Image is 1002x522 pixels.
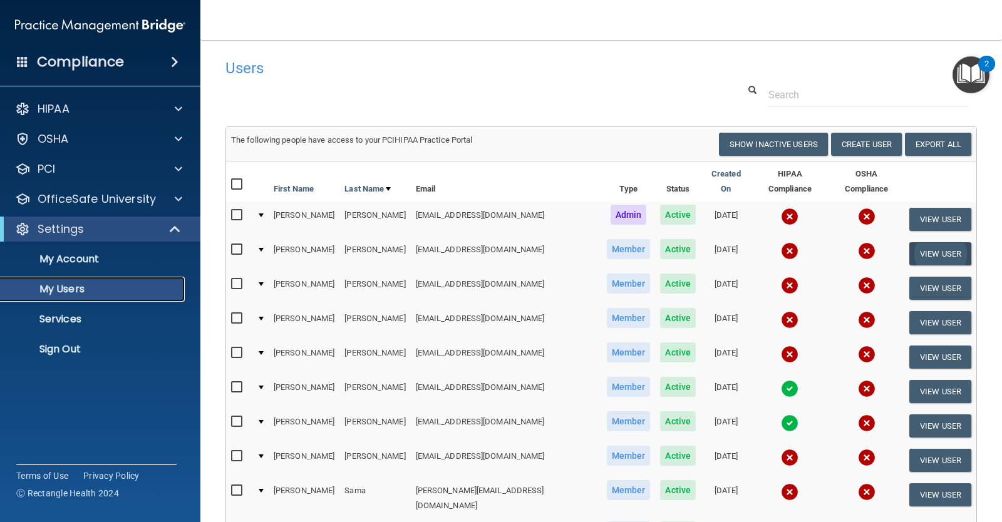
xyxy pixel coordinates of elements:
[751,161,829,202] th: HIPAA Compliance
[344,182,391,197] a: Last Name
[701,374,751,409] td: [DATE]
[829,161,904,202] th: OSHA Compliance
[858,242,875,260] img: cross.ca9f0e7f.svg
[15,131,182,146] a: OSHA
[909,208,971,231] button: View User
[909,449,971,472] button: View User
[858,345,875,363] img: cross.ca9f0e7f.svg
[38,161,55,177] p: PCI
[38,131,69,146] p: OSHA
[858,449,875,466] img: cross.ca9f0e7f.svg
[607,274,651,294] span: Member
[411,478,602,519] td: [PERSON_NAME][EMAIL_ADDRESS][DOMAIN_NAME]
[858,208,875,225] img: cross.ca9f0e7f.svg
[660,205,696,225] span: Active
[858,483,875,501] img: cross.ca9f0e7f.svg
[701,271,751,305] td: [DATE]
[909,277,971,300] button: View User
[781,311,798,329] img: cross.ca9f0e7f.svg
[274,182,314,197] a: First Name
[269,202,339,237] td: [PERSON_NAME]
[858,311,875,329] img: cross.ca9f0e7f.svg
[411,340,602,374] td: [EMAIL_ADDRESS][DOMAIN_NAME]
[701,237,751,271] td: [DATE]
[909,414,971,438] button: View User
[953,56,989,93] button: Open Resource Center, 2 new notifications
[858,277,875,294] img: cross.ca9f0e7f.svg
[655,161,701,202] th: Status
[269,409,339,443] td: [PERSON_NAME]
[701,409,751,443] td: [DATE]
[411,443,602,478] td: [EMAIL_ADDRESS][DOMAIN_NAME]
[781,242,798,260] img: cross.ca9f0e7f.svg
[719,133,828,156] button: Show Inactive Users
[339,374,410,409] td: [PERSON_NAME]
[660,308,696,328] span: Active
[607,377,651,397] span: Member
[269,374,339,409] td: [PERSON_NAME]
[411,409,602,443] td: [EMAIL_ADDRESS][DOMAIN_NAME]
[269,340,339,374] td: [PERSON_NAME]
[858,380,875,397] img: cross.ca9f0e7f.svg
[858,414,875,432] img: cross.ca9f0e7f.svg
[269,271,339,305] td: [PERSON_NAME]
[339,237,410,271] td: [PERSON_NAME]
[339,271,410,305] td: [PERSON_NAME]
[781,483,798,501] img: cross.ca9f0e7f.svg
[15,13,185,38] img: PMB logo
[225,60,656,76] h4: Users
[15,192,182,207] a: OfficeSafe University
[411,305,602,340] td: [EMAIL_ADDRESS][DOMAIN_NAME]
[909,483,971,506] button: View User
[607,308,651,328] span: Member
[701,478,751,519] td: [DATE]
[781,449,798,466] img: cross.ca9f0e7f.svg
[269,443,339,478] td: [PERSON_NAME]
[339,478,410,519] td: Sama
[660,446,696,466] span: Active
[269,478,339,519] td: [PERSON_NAME]
[909,311,971,334] button: View User
[611,205,647,225] span: Admin
[231,135,473,145] span: The following people have access to your PCIHIPAA Practice Portal
[339,340,410,374] td: [PERSON_NAME]
[701,443,751,478] td: [DATE]
[38,222,84,237] p: Settings
[781,277,798,294] img: cross.ca9f0e7f.svg
[607,480,651,500] span: Member
[411,271,602,305] td: [EMAIL_ADDRESS][DOMAIN_NAME]
[660,274,696,294] span: Active
[905,133,971,156] a: Export All
[831,133,902,156] button: Create User
[984,64,989,80] div: 2
[660,342,696,362] span: Active
[411,374,602,409] td: [EMAIL_ADDRESS][DOMAIN_NAME]
[339,305,410,340] td: [PERSON_NAME]
[781,208,798,225] img: cross.ca9f0e7f.svg
[411,161,602,202] th: Email
[38,101,70,116] p: HIPAA
[768,83,968,106] input: Search
[269,237,339,271] td: [PERSON_NAME]
[781,345,798,363] img: cross.ca9f0e7f.svg
[8,283,179,295] p: My Users
[15,101,182,116] a: HIPAA
[38,192,156,207] p: OfficeSafe University
[607,239,651,259] span: Member
[339,409,410,443] td: [PERSON_NAME]
[701,305,751,340] td: [DATE]
[660,480,696,500] span: Active
[16,487,119,499] span: Ⓒ Rectangle Health 2024
[15,222,182,237] a: Settings
[37,53,124,71] h4: Compliance
[909,242,971,265] button: View User
[8,343,179,356] p: Sign Out
[15,161,182,177] a: PCI
[909,345,971,369] button: View User
[83,469,140,482] a: Privacy Policy
[660,239,696,259] span: Active
[701,202,751,237] td: [DATE]
[660,377,696,397] span: Active
[706,166,746,197] a: Created On
[660,411,696,431] span: Active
